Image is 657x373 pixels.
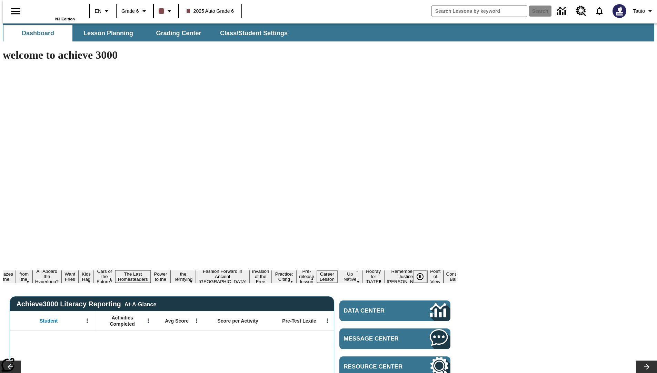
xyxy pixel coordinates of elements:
button: Slide 5 Dirty Jobs Kids Had To Do [79,260,94,293]
button: Lesson Planning [74,25,143,41]
a: Notifications [590,2,608,20]
span: EN [95,8,101,15]
button: Open Menu [143,316,153,326]
button: Language: EN, Select a language [92,5,114,17]
button: Slide 7 The Last Homesteaders [115,270,151,283]
button: Open side menu [6,1,26,21]
span: Pre-Test Lexile [282,318,316,324]
button: Slide 17 Remembering Justice O'Connor [384,268,428,285]
button: Slide 15 Cooking Up Native Traditions [337,265,363,288]
button: Slide 6 Cars of the Future? [94,268,115,285]
span: 2025 Auto Grade 6 [187,8,234,15]
button: Open Menu [191,316,202,326]
div: Home [30,2,75,21]
button: Slide 2 Back from the Deep [16,265,32,288]
span: Resource Center [344,363,410,370]
button: Class/Student Settings [215,25,293,41]
button: Slide 13 Pre-release lesson [296,268,317,285]
button: Slide 4 Do You Want Fries With That? [61,260,79,293]
a: Resource Center, Will open in new tab [572,2,590,20]
a: Message Center [339,328,450,349]
span: Activities Completed [100,315,145,327]
div: SubNavbar [3,23,654,41]
a: Home [30,3,75,17]
button: Profile/Settings [630,5,657,17]
button: Slide 19 The Constitution's Balancing Act [444,265,477,288]
span: NJ Edition [55,17,75,21]
button: Lesson carousel, Next [636,361,657,373]
button: Slide 11 The Invasion of the Free CD [249,262,272,290]
button: Dashboard [3,25,72,41]
span: Tauto [633,8,645,15]
div: Pause [413,270,434,283]
span: Dashboard [22,29,54,37]
button: Slide 3 All Aboard the Hyperloop? [32,268,61,285]
button: Open Menu [322,316,333,326]
span: Student [40,318,58,324]
span: Score per Activity [217,318,258,324]
button: Slide 14 Career Lesson [317,270,337,283]
button: Class color is dark brown. Change class color [156,5,176,17]
span: Lesson Planning [83,29,133,37]
input: search field [432,6,527,17]
a: Data Center [339,300,450,321]
span: Avg Score [165,318,189,324]
button: Slide 9 Attack of the Terrifying Tomatoes [170,265,196,288]
img: Avatar [613,4,626,18]
button: Slide 16 Hooray for Constitution Day! [363,268,384,285]
span: Grade 6 [121,8,139,15]
button: Select a new avatar [608,2,630,20]
button: Slide 12 Mixed Practice: Citing Evidence [272,265,296,288]
button: Slide 10 Fashion Forward in Ancient Rome [196,268,249,285]
div: SubNavbar [3,25,294,41]
button: Grading Center [144,25,213,41]
button: Open Menu [82,316,92,326]
span: Class/Student Settings [220,29,288,37]
h1: welcome to achieve 3000 [3,49,456,61]
button: Slide 18 Point of View [427,268,443,285]
div: At-A-Glance [125,300,156,308]
span: Message Center [344,335,410,342]
span: Grading Center [156,29,201,37]
span: Achieve3000 Literacy Reporting [16,300,156,308]
button: Pause [413,270,427,283]
span: Data Center [344,307,407,314]
button: Grade: Grade 6, Select a grade [119,5,151,17]
button: Slide 8 Solar Power to the People [151,265,171,288]
a: Data Center [553,2,572,21]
